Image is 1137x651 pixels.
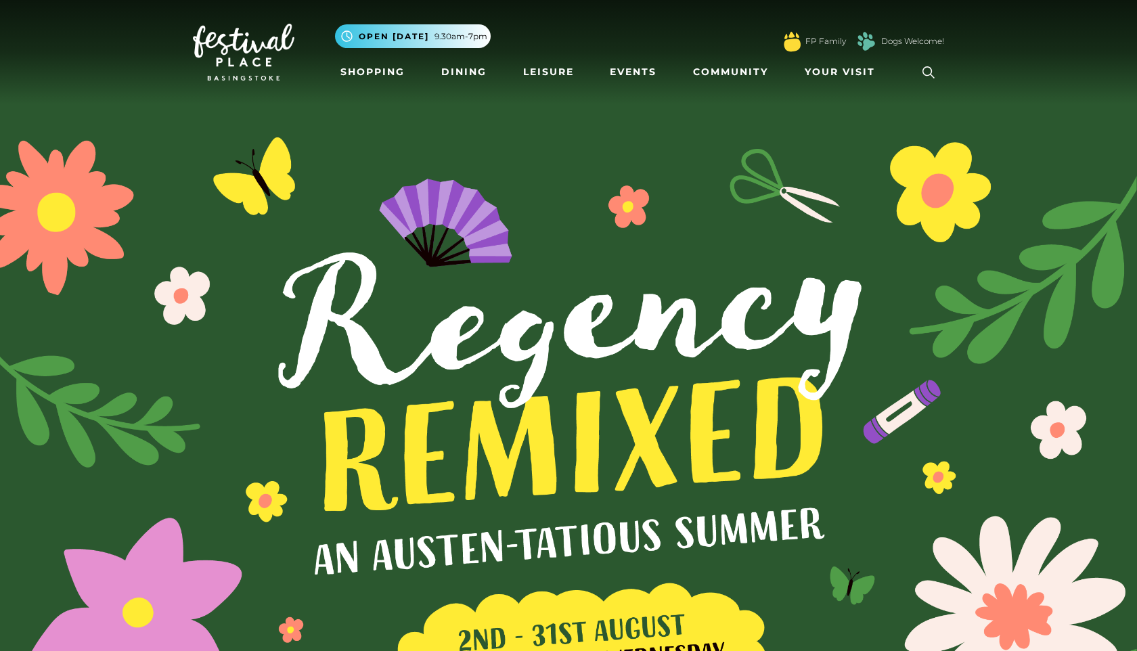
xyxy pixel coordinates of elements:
a: Dogs Welcome! [881,35,944,47]
a: Leisure [518,60,579,85]
a: Dining [436,60,492,85]
a: Shopping [335,60,410,85]
span: Open [DATE] [359,30,429,43]
a: Community [688,60,774,85]
a: FP Family [805,35,846,47]
a: Your Visit [799,60,887,85]
a: Events [604,60,662,85]
button: Open [DATE] 9.30am-7pm [335,24,491,48]
span: 9.30am-7pm [434,30,487,43]
span: Your Visit [805,65,875,79]
img: Festival Place Logo [193,24,294,81]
